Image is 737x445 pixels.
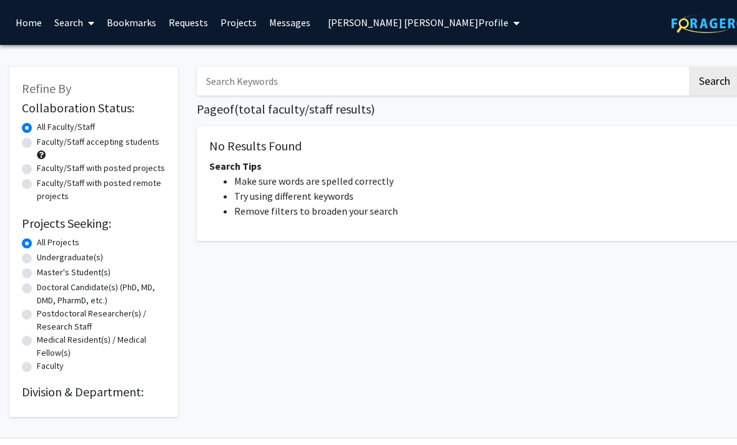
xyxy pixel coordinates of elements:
h2: Division & Department: [22,384,166,399]
h2: Collaboration Status: [22,100,166,115]
h2: Projects Seeking: [22,216,166,231]
a: Search [48,1,101,44]
li: Make sure words are spelled correctly [234,174,728,188]
input: Search Keywords [197,67,687,95]
span: Refine By [22,81,71,96]
a: Requests [162,1,214,44]
label: Faculty [37,359,64,373]
label: Postdoctoral Researcher(s) / Research Staff [37,307,166,333]
label: Undergraduate(s) [37,251,103,264]
label: Master's Student(s) [37,266,111,279]
a: Messages [263,1,317,44]
li: Remove filters to broaden your search [234,203,728,218]
span: Search Tips [209,160,262,172]
label: Doctoral Candidate(s) (PhD, MD, DMD, PharmD, etc.) [37,281,166,307]
li: Try using different keywords [234,188,728,203]
span: [PERSON_NAME] [PERSON_NAME] Profile [328,16,508,29]
label: Faculty/Staff with posted remote projects [37,177,166,203]
a: Home [9,1,48,44]
label: Faculty/Staff accepting students [37,135,159,149]
a: Projects [214,1,263,44]
h5: No Results Found [209,139,728,154]
label: Faculty/Staff with posted projects [37,162,165,175]
label: Medical Resident(s) / Medical Fellow(s) [37,333,166,359]
label: All Faculty/Staff [37,120,95,134]
label: All Projects [37,236,79,249]
a: Bookmarks [101,1,162,44]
